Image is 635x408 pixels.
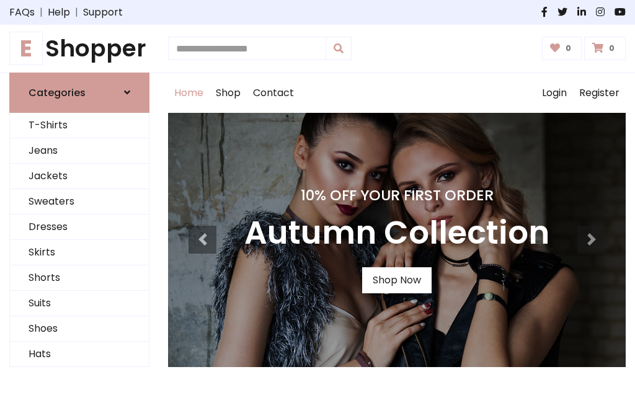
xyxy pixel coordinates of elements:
a: Skirts [10,240,149,265]
h6: Categories [29,87,86,99]
a: Login [536,73,573,113]
a: Suits [10,291,149,316]
a: 0 [542,37,582,60]
a: Categories [9,73,149,113]
a: FAQs [9,5,35,20]
a: Help [48,5,70,20]
a: Home [168,73,210,113]
span: 0 [562,43,574,54]
a: Support [83,5,123,20]
span: | [70,5,83,20]
a: Shoes [10,316,149,342]
a: Jeans [10,138,149,164]
a: EShopper [9,35,149,63]
h3: Autumn Collection [244,214,549,252]
a: Shorts [10,265,149,291]
a: T-Shirts [10,113,149,138]
span: E [9,32,43,65]
a: Shop Now [362,267,432,293]
a: Register [573,73,626,113]
a: Dresses [10,215,149,240]
a: 0 [584,37,626,60]
a: Jackets [10,164,149,189]
span: 0 [606,43,618,54]
h4: 10% Off Your First Order [244,187,549,204]
a: Sweaters [10,189,149,215]
a: Contact [247,73,300,113]
a: Shop [210,73,247,113]
h1: Shopper [9,35,149,63]
a: Hats [10,342,149,367]
span: | [35,5,48,20]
